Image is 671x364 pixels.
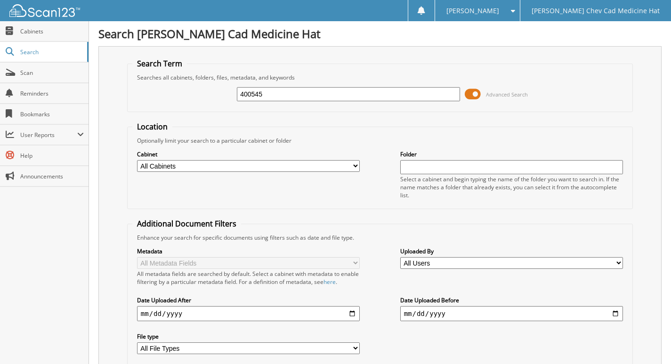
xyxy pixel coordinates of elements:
[20,152,84,160] span: Help
[20,27,84,35] span: Cabinets
[132,58,187,69] legend: Search Term
[323,278,336,286] a: here
[132,218,241,229] legend: Additional Document Filters
[137,247,360,255] label: Metadata
[20,131,77,139] span: User Reports
[132,121,172,132] legend: Location
[20,89,84,97] span: Reminders
[20,110,84,118] span: Bookmarks
[532,8,660,14] span: [PERSON_NAME] Chev Cad Medicine Hat
[132,137,628,145] div: Optionally limit your search to a particular cabinet or folder
[137,270,360,286] div: All metadata fields are searched by default. Select a cabinet with metadata to enable filtering b...
[400,306,623,321] input: end
[132,73,628,81] div: Searches all cabinets, folders, files, metadata, and keywords
[400,247,623,255] label: Uploaded By
[20,172,84,180] span: Announcements
[132,234,628,242] div: Enhance your search for specific documents using filters such as date and file type.
[20,69,84,77] span: Scan
[137,306,360,321] input: start
[137,150,360,158] label: Cabinet
[137,332,360,340] label: File type
[20,48,82,56] span: Search
[137,296,360,304] label: Date Uploaded After
[446,8,499,14] span: [PERSON_NAME]
[400,175,623,199] div: Select a cabinet and begin typing the name of the folder you want to search in. If the name match...
[98,26,662,41] h1: Search [PERSON_NAME] Cad Medicine Hat
[9,4,80,17] img: scan123-logo-white.svg
[400,296,623,304] label: Date Uploaded Before
[400,150,623,158] label: Folder
[486,91,528,98] span: Advanced Search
